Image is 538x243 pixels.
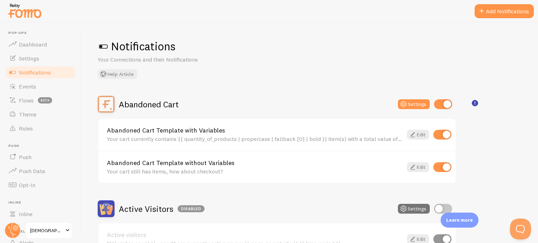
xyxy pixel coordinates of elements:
[4,107,76,121] a: Theme
[4,178,76,192] a: Opt-In
[4,37,76,51] a: Dashboard
[4,93,76,107] a: Flows beta
[107,232,403,238] a: Active visitors
[19,125,33,132] span: Rules
[8,31,76,35] span: Pop-ups
[25,222,73,239] a: [DEMOGRAPHIC_DATA] Bricks
[4,150,76,164] a: Push
[4,121,76,135] a: Rules
[4,164,76,178] a: Push Data
[19,210,33,217] span: Inline
[510,219,531,240] iframe: Help Scout Beacon - Open
[446,217,473,223] p: Learn more
[19,55,39,62] span: Settings
[4,79,76,93] a: Events
[19,41,47,48] span: Dashboard
[407,162,429,172] a: Edit
[107,136,403,142] div: Your cart currently contains {{ quantity_of_products | propercase | fallback [0] | bold }} item(s...
[178,205,205,212] div: Disabled
[19,181,35,188] span: Opt-In
[98,96,115,113] img: Abandoned Cart
[4,65,76,79] a: Notifications
[4,51,76,65] a: Settings
[107,127,403,134] a: Abandoned Cart Template with Variables
[107,160,403,166] a: Abandoned Cart Template without Variables
[8,144,76,148] span: Push
[38,97,52,103] span: beta
[398,99,430,109] button: Settings
[30,226,63,235] span: [DEMOGRAPHIC_DATA] Bricks
[119,203,205,214] h2: Active Visitors
[19,153,32,160] span: Push
[19,83,36,90] span: Events
[441,213,478,228] div: Learn more
[19,111,36,118] span: Theme
[98,56,266,64] p: Your Connections and their Notifications
[407,130,429,140] a: Edit
[398,204,430,214] button: Settings
[8,200,76,205] span: Inline
[107,168,403,174] div: Your cart still has items, how about checkout?
[19,167,45,174] span: Push Data
[19,97,34,104] span: Flows
[7,2,42,20] img: fomo-relay-logo-orange.svg
[4,207,76,221] a: Inline
[98,39,521,53] h1: Notifications
[98,200,115,217] img: Active Visitors
[119,99,179,110] h2: Abandoned Cart
[98,69,137,79] button: Help Article
[19,69,51,76] span: Notifications
[472,100,478,106] svg: <p>🛍️ For Shopify Users</p><p>To use the <strong>Abandoned Cart with Variables</strong> template,...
